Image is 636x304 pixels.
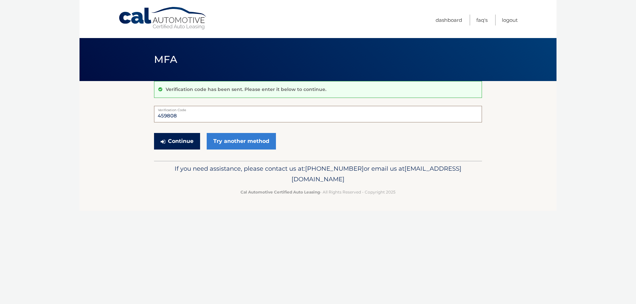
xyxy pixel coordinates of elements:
[154,106,482,111] label: Verification Code
[158,189,478,195] p: - All Rights Reserved - Copyright 2025
[166,86,326,92] p: Verification code has been sent. Please enter it below to continue.
[154,133,200,150] button: Continue
[502,15,518,25] a: Logout
[207,133,276,150] a: Try another method
[158,163,478,185] p: If you need assistance, please contact us at: or email us at
[118,7,208,30] a: Cal Automotive
[291,165,461,183] span: [EMAIL_ADDRESS][DOMAIN_NAME]
[436,15,462,25] a: Dashboard
[476,15,488,25] a: FAQ's
[154,53,177,65] span: MFA
[154,106,482,122] input: Verification Code
[305,165,364,172] span: [PHONE_NUMBER]
[240,190,320,195] strong: Cal Automotive Certified Auto Leasing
